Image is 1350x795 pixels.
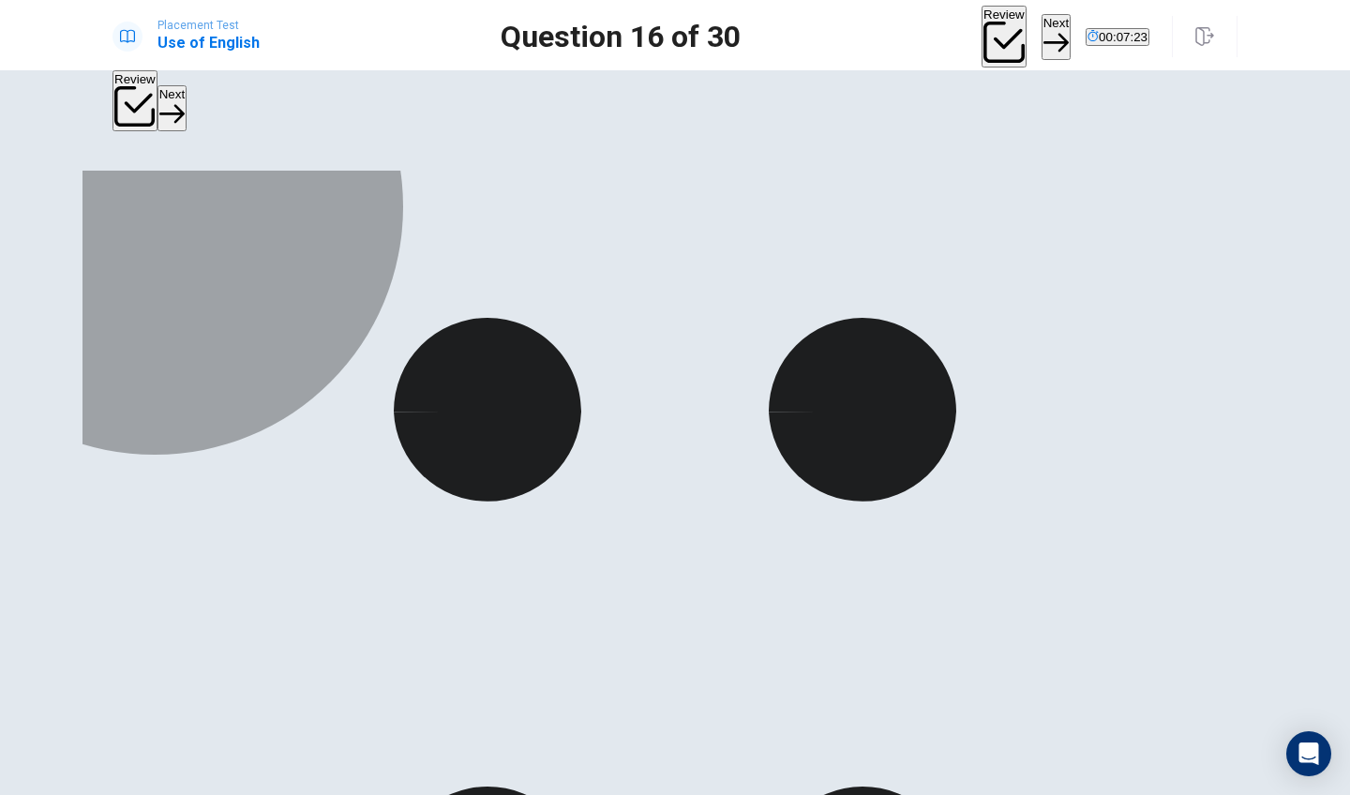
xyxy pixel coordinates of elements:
button: 00:07:23 [1086,28,1149,46]
button: Review [112,70,157,132]
div: Open Intercom Messenger [1286,731,1331,776]
button: Review [982,6,1027,67]
h1: Use of English [157,32,260,54]
h1: Question 16 of 30 [501,25,741,48]
button: Next [157,85,187,131]
button: Next [1042,14,1071,60]
span: 00:07:23 [1099,30,1147,44]
span: Placement Test [157,19,260,32]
